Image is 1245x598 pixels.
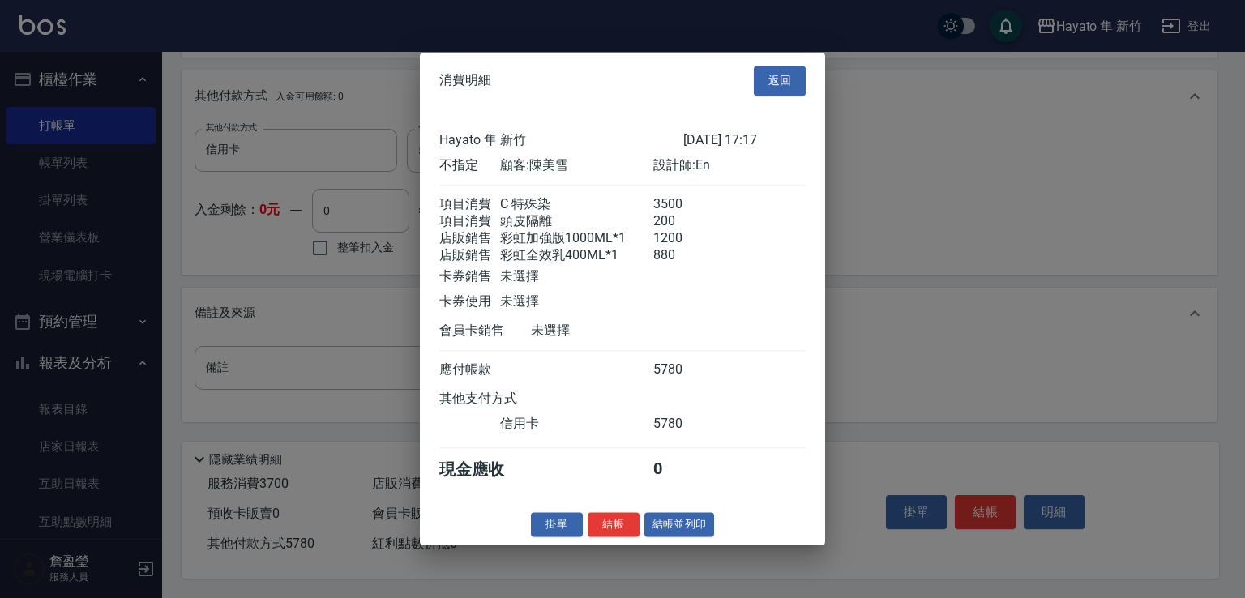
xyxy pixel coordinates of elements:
[653,361,714,378] div: 5780
[500,230,652,247] div: 彩虹加強版1000ML*1
[644,512,715,537] button: 結帳並列印
[439,361,500,378] div: 應付帳款
[439,132,683,149] div: Hayato 隼 新竹
[439,459,531,481] div: 現金應收
[439,391,562,408] div: 其他支付方式
[500,247,652,264] div: 彩虹全效乳400ML*1
[754,66,806,96] button: 返回
[500,157,652,174] div: 顧客: 陳美雪
[439,73,491,89] span: 消費明細
[500,293,652,310] div: 未選擇
[500,268,652,285] div: 未選擇
[683,132,806,149] div: [DATE] 17:17
[500,196,652,213] div: C 特殊染
[439,247,500,264] div: 店販銷售
[653,416,714,433] div: 5780
[439,157,500,174] div: 不指定
[653,196,714,213] div: 3500
[588,512,640,537] button: 結帳
[439,268,500,285] div: 卡券銷售
[500,416,652,433] div: 信用卡
[439,293,500,310] div: 卡券使用
[653,247,714,264] div: 880
[653,459,714,481] div: 0
[531,322,683,340] div: 未選擇
[531,512,583,537] button: 掛單
[653,230,714,247] div: 1200
[439,196,500,213] div: 項目消費
[439,213,500,230] div: 項目消費
[439,230,500,247] div: 店販銷售
[439,322,531,340] div: 會員卡銷售
[500,213,652,230] div: 頭皮隔離
[653,213,714,230] div: 200
[653,157,806,174] div: 設計師: En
